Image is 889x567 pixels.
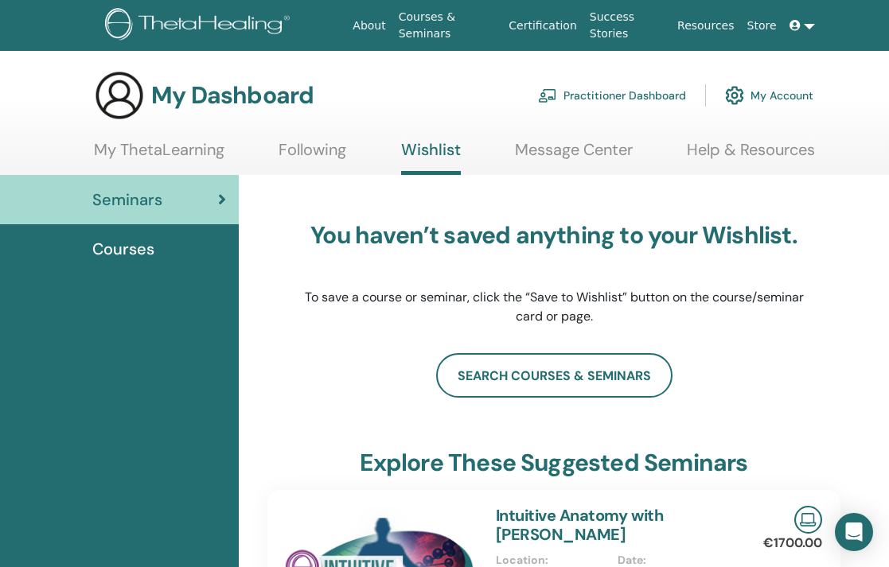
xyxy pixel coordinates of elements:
[835,513,873,551] div: Open Intercom Messenger
[94,140,224,171] a: My ThetaLearning
[502,11,583,41] a: Certification
[725,78,813,113] a: My Account
[392,2,503,49] a: Courses & Seminars
[346,11,392,41] a: About
[92,188,162,212] span: Seminars
[92,237,154,261] span: Courses
[725,82,744,109] img: cog.svg
[741,11,783,41] a: Store
[303,221,805,250] h3: You haven’t saved anything to your Wishlist.
[151,81,314,110] h3: My Dashboard
[360,449,747,477] h3: explore these suggested seminars
[496,505,663,545] a: Intuitive Anatomy with [PERSON_NAME]
[401,140,461,175] a: Wishlist
[436,353,673,398] a: search courses & seminars
[583,2,671,49] a: Success Stories
[671,11,741,41] a: Resources
[94,70,145,121] img: generic-user-icon.jpg
[279,140,346,171] a: Following
[538,78,686,113] a: Practitioner Dashboard
[105,8,295,44] img: logo.png
[538,88,557,103] img: chalkboard-teacher.svg
[763,534,822,553] p: €1700.00
[687,140,815,171] a: Help & Resources
[303,288,805,326] p: To save a course or seminar, click the “Save to Wishlist” button on the course/seminar card or page.
[794,506,822,534] img: Live Online Seminar
[515,140,633,171] a: Message Center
